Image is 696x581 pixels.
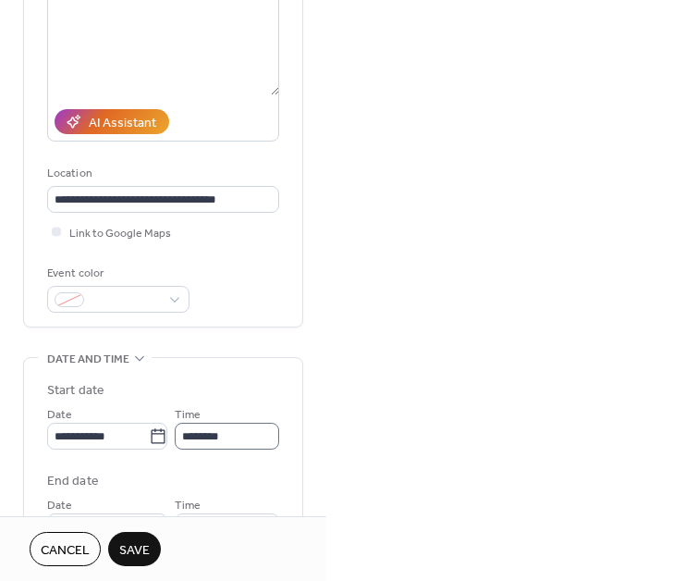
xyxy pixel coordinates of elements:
div: Event color [47,264,186,283]
button: AI Assistant [55,109,169,134]
span: Date [47,405,72,425]
span: Link to Google Maps [69,224,171,243]
button: Save [108,532,161,566]
div: End date [47,472,99,491]
span: Date [47,496,72,515]
span: Save [119,541,150,561]
div: Location [47,164,275,183]
button: Cancel [30,532,101,566]
span: Date and time [47,350,129,369]
span: Time [175,496,201,515]
span: Cancel [41,541,90,561]
div: AI Assistant [89,114,156,133]
div: Start date [47,381,104,401]
span: Time [175,405,201,425]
